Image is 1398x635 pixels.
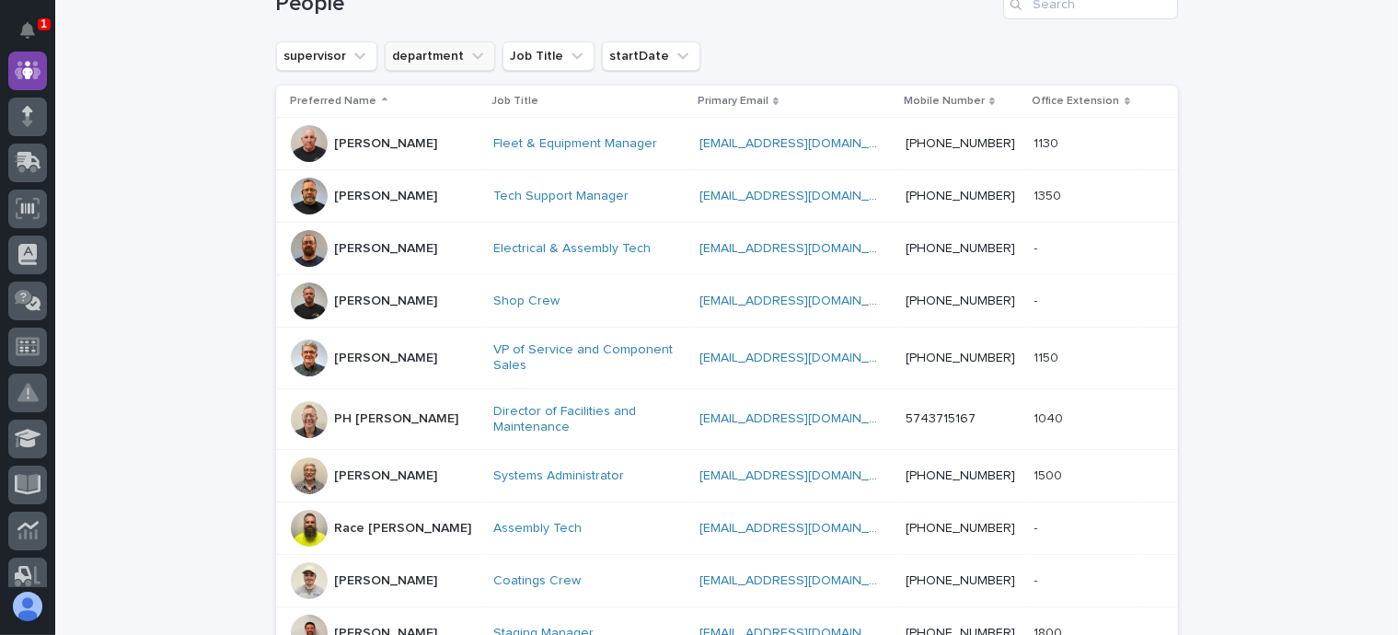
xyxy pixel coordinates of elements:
p: - [1034,237,1042,257]
a: [PHONE_NUMBER] [906,522,1015,535]
a: [PHONE_NUMBER] [906,294,1015,307]
button: Notifications [8,11,47,50]
a: [EMAIL_ADDRESS][DOMAIN_NAME] [699,137,907,150]
button: department [385,41,495,71]
div: Notifications1 [23,22,47,52]
tr: PH [PERSON_NAME]Director of Facilities and Maintenance [EMAIL_ADDRESS][DOMAIN_NAME] 5743715167104... [276,388,1178,450]
a: Assembly Tech [493,521,582,537]
a: [EMAIL_ADDRESS][DOMAIN_NAME] [699,294,907,307]
p: 1130 [1034,133,1063,152]
p: 1040 [1034,408,1068,427]
button: users-avatar [8,587,47,626]
button: Job Title [503,41,595,71]
a: Director of Facilities and Maintenance [493,404,677,435]
tr: [PERSON_NAME]VP of Service and Component Sales [EMAIL_ADDRESS][DOMAIN_NAME] [PHONE_NUMBER]11501150 [276,328,1178,389]
tr: [PERSON_NAME]Electrical & Assembly Tech [EMAIL_ADDRESS][DOMAIN_NAME] [PHONE_NUMBER]-- [276,223,1178,275]
a: [PHONE_NUMBER] [906,137,1015,150]
p: [PERSON_NAME] [335,294,438,309]
p: Office Extension [1033,91,1120,111]
a: [EMAIL_ADDRESS][DOMAIN_NAME] [699,522,907,535]
a: Coatings Crew [493,573,581,589]
button: supervisor [276,41,377,71]
p: [PERSON_NAME] [335,573,438,589]
p: - [1034,517,1042,537]
p: Race [PERSON_NAME] [335,521,472,537]
p: - [1034,570,1042,589]
tr: [PERSON_NAME]Shop Crew [EMAIL_ADDRESS][DOMAIN_NAME] [PHONE_NUMBER]-- [276,275,1178,328]
tr: [PERSON_NAME]Coatings Crew [EMAIL_ADDRESS][DOMAIN_NAME] [PHONE_NUMBER]-- [276,555,1178,607]
tr: [PERSON_NAME]Tech Support Manager [EMAIL_ADDRESS][DOMAIN_NAME] [PHONE_NUMBER]13501350 [276,170,1178,223]
p: [PERSON_NAME] [335,468,438,484]
button: startDate [602,41,700,71]
p: 1 [40,17,47,30]
p: Job Title [491,91,538,111]
p: [PERSON_NAME] [335,351,438,366]
a: 5743715167 [906,412,976,425]
p: - [1034,290,1042,309]
p: [PERSON_NAME] [335,241,438,257]
a: [PHONE_NUMBER] [906,352,1015,364]
p: 1150 [1034,347,1063,366]
a: [PHONE_NUMBER] [906,469,1015,482]
p: PH [PERSON_NAME] [335,411,459,427]
a: [EMAIL_ADDRESS][DOMAIN_NAME] [699,190,907,202]
a: [EMAIL_ADDRESS][DOMAIN_NAME] [699,242,907,255]
a: [EMAIL_ADDRESS][DOMAIN_NAME] [699,574,907,587]
a: [PHONE_NUMBER] [906,574,1015,587]
tr: [PERSON_NAME]Systems Administrator [EMAIL_ADDRESS][DOMAIN_NAME] [PHONE_NUMBER]15001500 [276,450,1178,502]
p: Primary Email [698,91,768,111]
tr: Race [PERSON_NAME]Assembly Tech [EMAIL_ADDRESS][DOMAIN_NAME] [PHONE_NUMBER]-- [276,502,1178,555]
p: [PERSON_NAME] [335,189,438,204]
p: 1350 [1034,185,1066,204]
a: Systems Administrator [493,468,624,484]
tr: [PERSON_NAME]Fleet & Equipment Manager [EMAIL_ADDRESS][DOMAIN_NAME] [PHONE_NUMBER]11301130 [276,118,1178,170]
a: Electrical & Assembly Tech [493,241,651,257]
a: [EMAIL_ADDRESS][DOMAIN_NAME] [699,352,907,364]
a: Fleet & Equipment Manager [493,136,657,152]
a: [PHONE_NUMBER] [906,242,1015,255]
a: Tech Support Manager [493,189,629,204]
p: [PERSON_NAME] [335,136,438,152]
a: Shop Crew [493,294,560,309]
a: VP of Service and Component Sales [493,342,677,374]
p: 1500 [1034,465,1067,484]
a: [EMAIL_ADDRESS][DOMAIN_NAME] [699,469,907,482]
a: [PHONE_NUMBER] [906,190,1015,202]
p: Preferred Name [291,91,377,111]
p: Mobile Number [904,91,985,111]
a: [EMAIL_ADDRESS][DOMAIN_NAME] [699,412,907,425]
